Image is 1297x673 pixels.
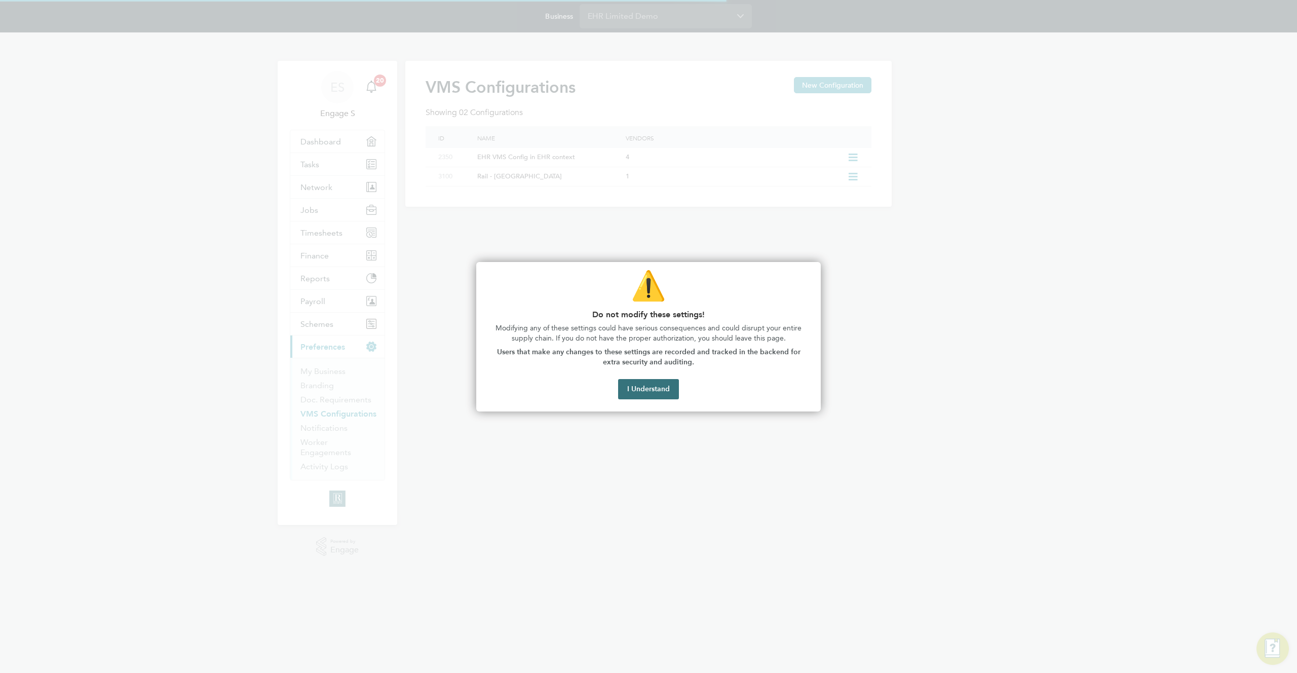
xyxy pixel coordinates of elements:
[476,262,821,412] div: Do not modify these settings!
[488,323,809,343] p: Modifying any of these settings could have serious consequences and could disrupt your entire sup...
[488,266,809,306] p: ⚠️
[497,348,803,366] strong: Users that make any changes to these settings are recorded and tracked in the backend for extra s...
[488,310,809,319] p: Do not modify these settings!
[618,379,679,399] button: I Understand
